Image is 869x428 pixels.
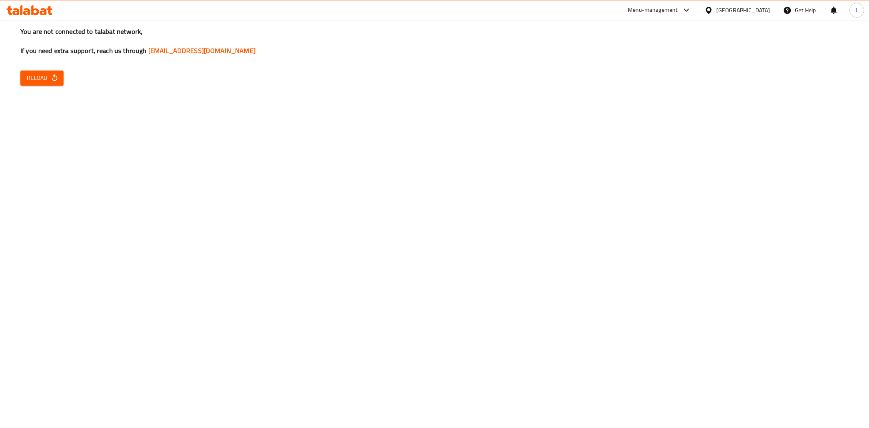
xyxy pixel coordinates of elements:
[20,27,849,55] h3: You are not connected to talabat network, If you need extra support, reach us through
[148,44,255,57] a: [EMAIL_ADDRESS][DOMAIN_NAME]
[716,6,770,15] div: [GEOGRAPHIC_DATA]
[628,5,678,15] div: Menu-management
[856,6,857,15] span: I
[20,71,64,86] button: Reload
[27,73,57,83] span: Reload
